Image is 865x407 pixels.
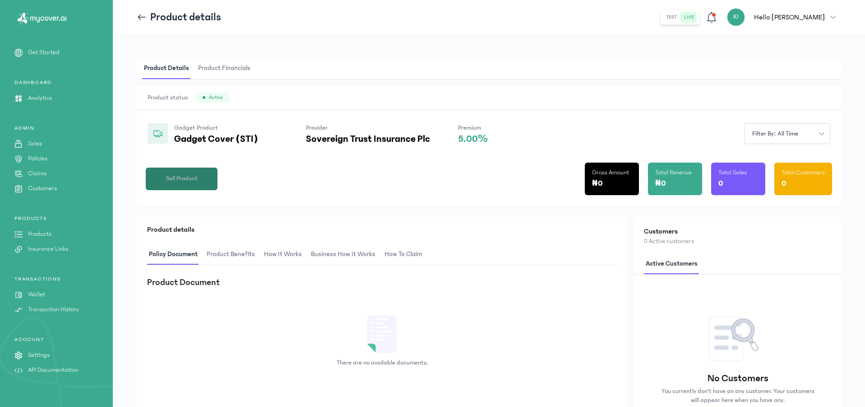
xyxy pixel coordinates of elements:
p: Claims [28,169,46,178]
span: Active customers [644,253,699,275]
p: Settings [28,351,50,360]
span: How to claim [383,244,424,265]
h2: Customers [644,226,832,237]
p: Policies [28,154,47,164]
div: KI [727,8,745,26]
p: Gross Amount [592,168,629,177]
span: Sell Product [166,174,198,183]
span: Product Benefits [205,244,257,265]
h3: Product Document [147,276,220,289]
p: Analytics [28,94,52,103]
button: Product Benefits [205,244,262,265]
p: No Customers [708,372,768,385]
span: Premium [458,124,481,131]
span: Policy Document [147,244,199,265]
p: Sovereign Trust Insurance Plc [306,134,430,145]
span: Business How It Works [309,244,377,265]
button: How to claim [383,244,430,265]
p: 5.00% [458,134,488,145]
p: ₦0 [655,177,666,190]
p: Gadget Cover (STI) [174,134,278,145]
p: Hello [PERSON_NAME] [754,12,825,23]
p: Wallet [28,290,45,299]
p: There are no available documents. [337,358,428,367]
p: 0 [718,177,723,190]
button: KIHello [PERSON_NAME] [727,8,841,26]
p: Total Sales [718,168,747,177]
span: How It Works [262,244,304,265]
span: Active [209,94,223,101]
button: Filter by: all time [745,123,830,144]
p: Sales [28,139,42,149]
p: Product details [150,10,221,24]
button: How It Works [262,244,309,265]
p: Total Revenue [655,168,692,177]
span: Product Details [142,58,191,79]
span: Product Financials [196,58,252,79]
button: Business How It Works [309,244,383,265]
p: Product details [147,224,617,235]
p: Products [28,229,51,239]
button: Policy Document [147,244,205,265]
p: API Documentation [28,365,78,375]
p: Total Customers [782,168,825,177]
p: Transaction History [28,305,79,314]
button: Active customers [644,253,705,275]
span: Filter by: all time [747,129,804,139]
button: test [662,12,680,23]
button: Sell Product [146,168,217,190]
p: Insurance Links [28,244,68,254]
button: Product Financials [196,58,258,79]
p: Get Started [28,48,60,57]
button: live [680,12,698,23]
span: Product status [148,93,188,102]
span: Gadget Product [174,124,218,131]
p: 0 [782,177,786,190]
p: Customers [28,184,57,193]
button: Product Details [142,58,196,79]
p: 0 Active customers [644,237,832,246]
p: You currently don't have an any customer. Your customers will appear here when you have any. [659,387,817,405]
p: ₦0 [592,177,603,190]
span: Provider [306,124,328,131]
